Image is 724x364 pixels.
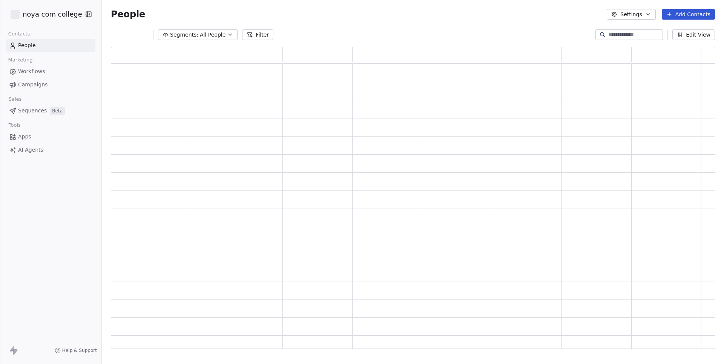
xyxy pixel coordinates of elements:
[111,9,145,20] span: People
[50,107,65,115] span: Beta
[6,78,95,91] a: Campaigns
[672,29,715,40] button: Edit View
[5,28,33,40] span: Contacts
[6,65,95,78] a: Workflows
[6,144,95,156] a: AI Agents
[55,347,97,353] a: Help & Support
[6,104,95,117] a: SequencesBeta
[18,41,36,49] span: People
[5,94,25,105] span: Sales
[18,146,43,154] span: AI Agents
[5,54,36,66] span: Marketing
[5,120,24,131] span: Tools
[18,133,31,141] span: Apps
[6,131,95,143] a: Apps
[170,31,198,39] span: Segments:
[6,39,95,52] a: People
[23,9,82,19] span: noya com college
[662,9,715,20] button: Add Contacts
[18,107,47,115] span: Sequences
[18,68,45,75] span: Workflows
[62,347,97,353] span: Help & Support
[18,81,48,89] span: Campaigns
[200,31,225,39] span: All People
[607,9,655,20] button: Settings
[9,8,80,21] button: noya com college
[242,29,273,40] button: Filter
